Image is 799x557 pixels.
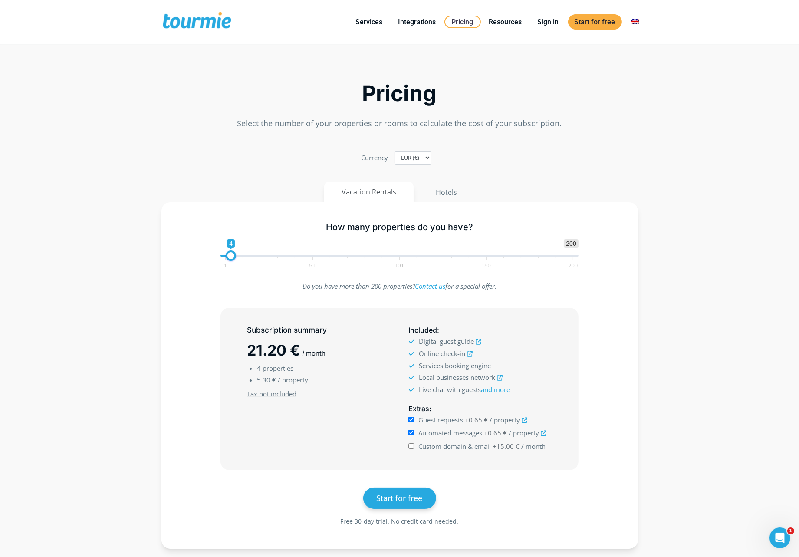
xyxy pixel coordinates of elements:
[484,428,507,437] span: +0.65 €
[419,361,491,370] span: Services booking engine
[247,341,300,359] span: 21.20 €
[393,264,405,267] span: 101
[227,239,235,248] span: 4
[223,264,228,267] span: 1
[419,385,510,394] span: Live chat with guests
[531,16,566,27] a: Sign in
[220,222,579,233] h5: How many properties do you have?
[415,282,445,290] a: Contact us
[509,428,539,437] span: / property
[161,118,638,129] p: Select the number of your properties or rooms to calculate the cost of your subscription.
[408,404,429,413] span: Extras
[418,415,463,424] span: Guest requests
[377,493,423,503] span: Start for free
[247,389,296,398] u: Tax not included
[567,264,579,267] span: 200
[444,16,481,28] a: Pricing
[263,364,293,372] span: properties
[419,337,474,346] span: Digital guest guide
[564,239,578,248] span: 200
[363,488,436,509] a: Start for free
[257,364,261,372] span: 4
[418,442,491,451] span: Custom domain & email
[419,373,495,382] span: Local businesses network
[408,403,552,414] h5: :
[361,152,388,164] label: Currency
[257,376,276,384] span: 5.30 €
[408,325,552,336] h5: :
[419,349,465,358] span: Online check-in
[418,182,475,203] button: Hotels
[302,349,326,357] span: / month
[465,415,488,424] span: +0.65 €
[481,385,510,394] a: and more
[349,16,389,27] a: Services
[568,14,622,30] a: Start for free
[341,517,459,525] span: Free 30-day trial. No credit card needed.
[247,325,390,336] h5: Subscription summary
[418,428,482,437] span: Automated messages
[324,182,414,202] button: Vacation Rentals
[408,326,437,334] span: Included
[278,376,308,384] span: / property
[493,442,520,451] span: +15.00 €
[308,264,317,267] span: 51
[769,527,790,548] iframe: Intercom live chat
[490,415,520,424] span: / property
[787,527,794,534] span: 1
[483,16,529,27] a: Resources
[392,16,443,27] a: Integrations
[480,264,492,267] span: 150
[220,280,579,292] p: Do you have more than 200 properties? for a special offer.
[161,83,638,104] h2: Pricing
[521,442,546,451] span: / month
